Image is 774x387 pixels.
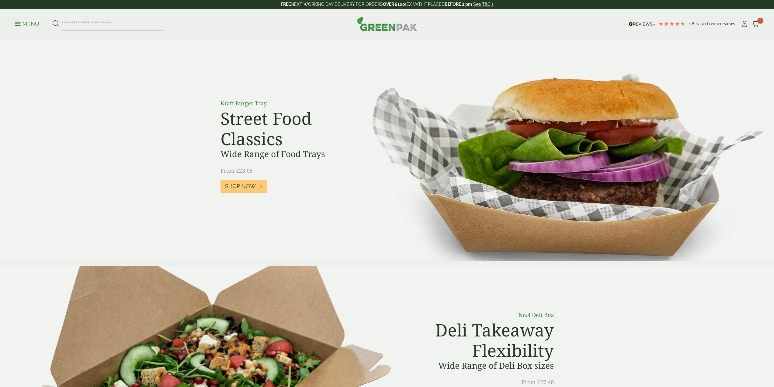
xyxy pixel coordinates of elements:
[752,19,759,29] a: 1
[720,21,735,26] span: reviews
[348,40,774,261] img: Street Food Classics
[741,21,748,27] i: My Account
[357,16,417,31] img: GreenPak Supplies
[15,20,39,28] p: Menu
[220,108,357,149] h2: Street Food Classics
[220,149,357,159] h3: Wide Range of Food Trays
[220,180,267,193] a: Shop Now
[658,21,685,26] div: 4.79 Stars
[696,21,714,26] span: Based on
[445,2,472,7] strong: BEFORE 2 pm
[281,2,291,7] strong: FREE
[522,378,554,386] span: From £27.40
[757,18,763,24] span: 1
[714,21,720,26] span: 212
[752,21,759,27] i: Cart
[421,320,554,361] h2: Deli Takeaway Flexibility
[473,2,494,7] a: See T&C's
[629,22,655,26] img: REVIEWS.io
[225,183,256,190] span: Shop Now
[689,21,696,26] span: 4.8
[421,311,554,319] p: No.4 Deli Box
[220,167,253,174] span: From £23.05
[383,2,405,7] strong: OVER £100
[421,361,554,371] h3: Wide Range of Deli Box sizes
[220,99,357,107] p: Kraft Burger Tray
[15,20,39,26] a: Menu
